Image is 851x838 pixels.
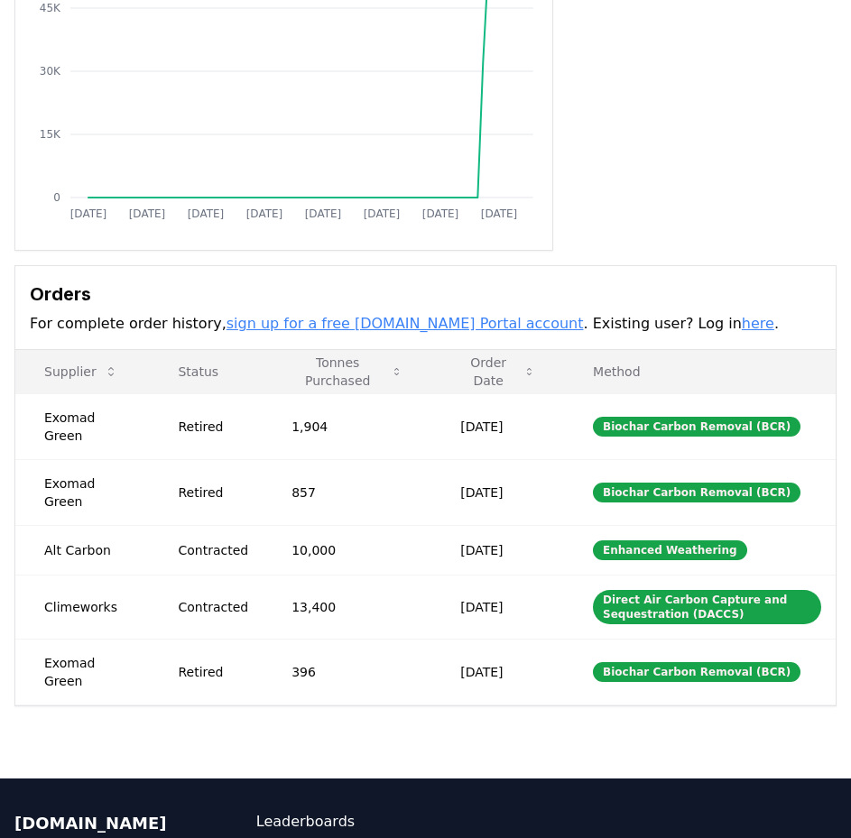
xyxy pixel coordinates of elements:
[277,354,417,390] button: Tonnes Purchased
[593,662,800,682] div: Biochar Carbon Removal (BCR)
[70,207,107,220] tspan: [DATE]
[30,281,821,308] h3: Orders
[40,128,61,141] tspan: 15K
[593,417,800,437] div: Biochar Carbon Removal (BCR)
[256,811,426,833] a: Leaderboards
[422,207,459,220] tspan: [DATE]
[15,639,149,704] td: Exomad Green
[178,598,248,616] div: Contracted
[593,483,800,502] div: Biochar Carbon Removal (BCR)
[431,575,564,639] td: [DATE]
[178,541,248,559] div: Contracted
[15,525,149,575] td: Alt Carbon
[446,354,550,390] button: Order Date
[40,65,61,78] tspan: 30K
[178,663,248,681] div: Retired
[40,2,61,14] tspan: 45K
[263,575,431,639] td: 13,400
[263,525,431,575] td: 10,000
[481,207,518,220] tspan: [DATE]
[263,393,431,459] td: 1,904
[163,363,248,381] p: Status
[178,483,248,502] div: Retired
[15,575,149,639] td: Climeworks
[15,393,149,459] td: Exomad Green
[263,459,431,525] td: 857
[431,459,564,525] td: [DATE]
[30,354,133,390] button: Supplier
[53,191,60,204] tspan: 0
[188,207,225,220] tspan: [DATE]
[431,393,564,459] td: [DATE]
[246,207,283,220] tspan: [DATE]
[305,207,342,220] tspan: [DATE]
[431,639,564,704] td: [DATE]
[15,459,149,525] td: Exomad Green
[129,207,166,220] tspan: [DATE]
[14,811,184,836] p: [DOMAIN_NAME]
[593,590,821,624] div: Direct Air Carbon Capture and Sequestration (DACCS)
[30,313,821,335] p: For complete order history, . Existing user? Log in .
[364,207,401,220] tspan: [DATE]
[263,639,431,704] td: 396
[227,315,584,332] a: sign up for a free [DOMAIN_NAME] Portal account
[578,363,821,381] p: Method
[593,540,747,560] div: Enhanced Weathering
[431,525,564,575] td: [DATE]
[178,418,248,436] div: Retired
[742,315,774,332] a: here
